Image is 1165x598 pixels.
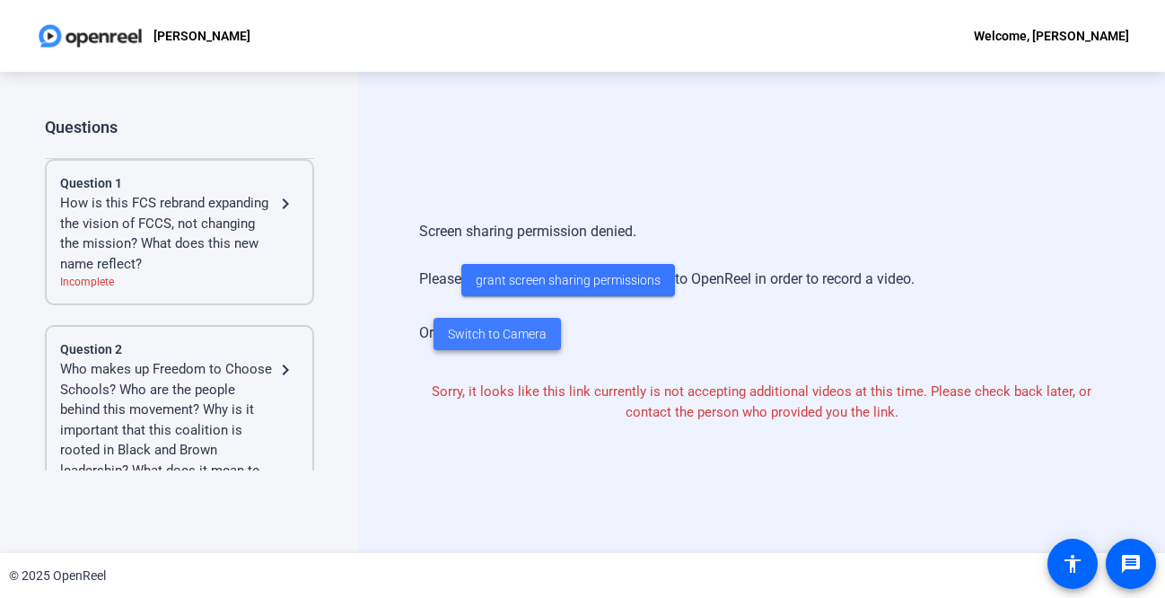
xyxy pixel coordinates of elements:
button: grant screen sharing permissions [461,264,675,296]
div: © 2025 OpenReel [9,567,106,585]
mat-icon: navigate_next [275,359,296,381]
div: Welcome, [PERSON_NAME] [974,25,1129,47]
img: OpenReel logo [36,18,145,54]
div: Questions [45,117,314,138]
mat-icon: accessibility [1062,553,1083,575]
div: How is this FCS rebrand expanding the vision of FCCS, not changing the mission? What does this ne... [60,193,275,274]
p: [PERSON_NAME] [153,25,250,47]
div: Question 2 [60,340,299,359]
div: Question 1 [60,174,299,193]
span: Switch to Camera [448,325,547,344]
div: Who makes up Freedom to Choose Schools? Who are the people behind this movement? Why is it import... [60,359,275,521]
p: Sorry, it looks like this link currently is not accepting additional videos at this time. Please ... [419,382,1104,422]
mat-icon: message [1120,553,1142,575]
button: Switch to Camera [434,318,561,350]
span: grant screen sharing permissions [476,271,661,290]
div: Screen sharing permission denied. Please to OpenReel in order to record a video. Or [419,203,1104,368]
mat-icon: navigate_next [275,193,296,215]
div: Incomplete [60,274,299,290]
